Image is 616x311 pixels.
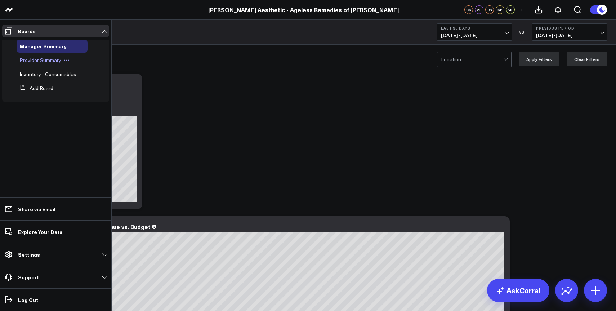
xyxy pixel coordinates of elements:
[515,30,528,34] div: VS
[567,52,607,66] button: Clear Filters
[19,43,67,50] span: Manager Summary
[19,71,76,77] span: Inventory - Consumables
[487,279,549,302] a: AskCorral
[475,5,483,14] div: AF
[17,82,53,95] button: Add Board
[532,23,607,41] button: Previous Period[DATE]-[DATE]
[485,5,494,14] div: JW
[18,274,39,280] p: Support
[506,5,515,14] div: ML
[18,252,40,257] p: Settings
[19,71,76,77] a: Inventory - Consumables
[208,6,399,14] a: [PERSON_NAME] Aesthetic - Ageless Remedies of [PERSON_NAME]
[18,297,38,303] p: Log Out
[496,5,504,14] div: SP
[19,57,61,63] a: Provider Summary
[18,206,55,212] p: Share via Email
[18,229,62,235] p: Explore Your Data
[519,52,559,66] button: Apply Filters
[2,293,109,306] a: Log Out
[464,5,473,14] div: CS
[519,7,523,12] span: +
[536,32,603,38] span: [DATE] - [DATE]
[441,26,508,30] b: Last 30 Days
[18,28,36,34] p: Boards
[437,23,512,41] button: Last 30 Days[DATE]-[DATE]
[441,32,508,38] span: [DATE] - [DATE]
[536,26,603,30] b: Previous Period
[19,43,67,49] a: Manager Summary
[517,5,525,14] button: +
